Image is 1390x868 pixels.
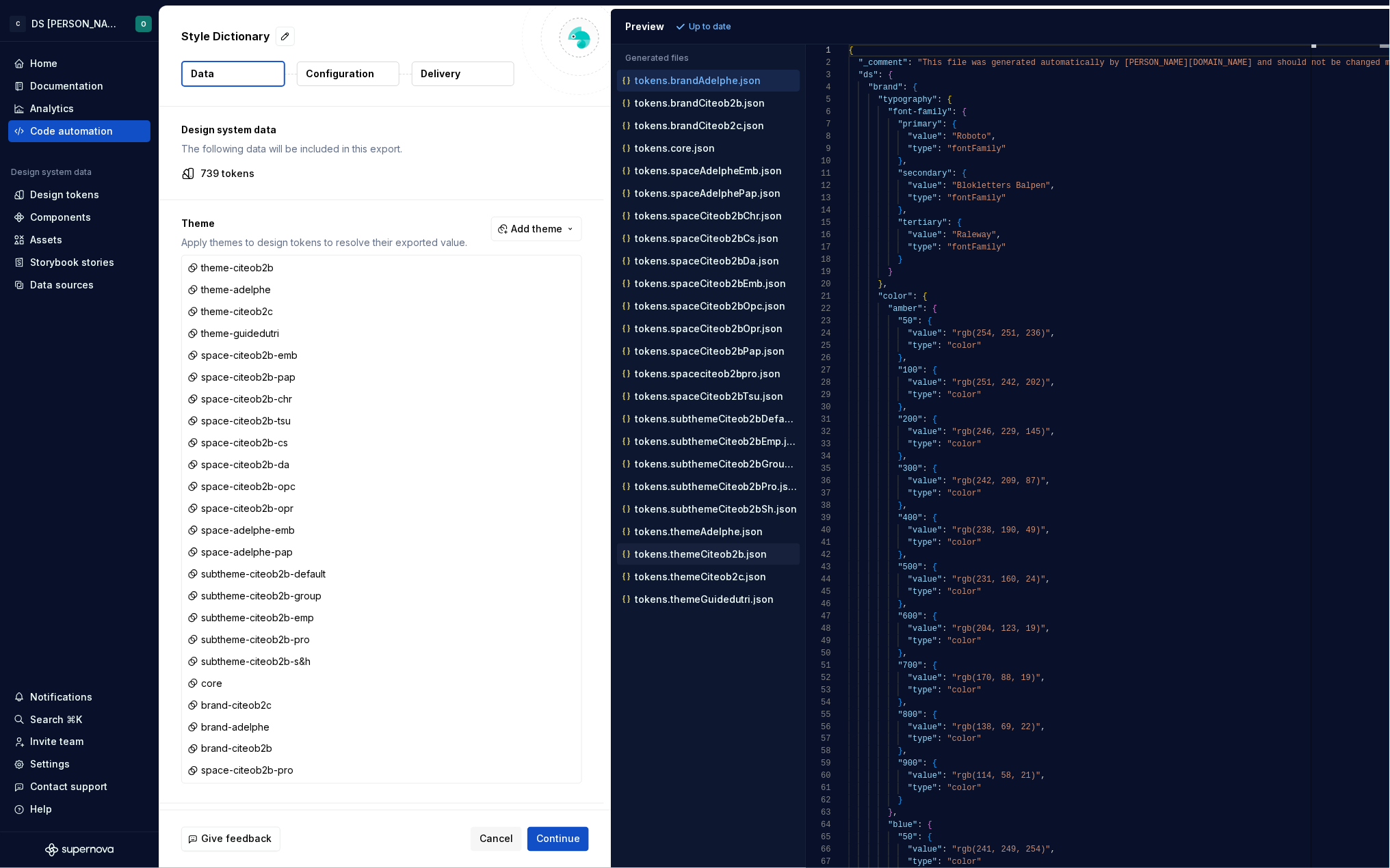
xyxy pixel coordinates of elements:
button: tokens.spaceCiteob2bPap.json [617,344,800,359]
span: : [923,562,928,572]
span: , [1046,575,1051,584]
div: 20 [807,278,831,290]
span: "color" [947,439,982,449]
div: space-citeob2b-cs [187,436,288,450]
button: Search ⌘K [8,709,150,731]
span: "rgb(254, 251, 236)" [952,329,1051,338]
span: : [908,58,913,68]
span: { [932,464,937,474]
a: Data sources [8,274,150,296]
span: , [1051,181,1055,191]
span: "100" [898,366,923,375]
div: 27 [807,364,831,377]
span: : [952,169,957,178]
span: : [913,292,917,301]
div: 16 [807,229,831,241]
p: tokens.core.json [635,143,715,154]
div: 42 [807,549,831,561]
span: : [942,329,947,338]
span: "rgb(242, 209, 87)" [952,476,1046,486]
span: "value" [908,427,942,437]
div: O [141,18,146,29]
span: "ds" [858,70,878,80]
div: 39 [807,512,831,524]
div: Storybook stories [30,256,114,269]
div: Components [30,211,91,224]
span: : [923,304,928,314]
a: Assets [8,229,150,251]
span: { [932,415,937,424]
a: Components [8,206,150,228]
div: 19 [807,266,831,278]
span: "primary" [898,120,943,129]
span: "50" [898,316,918,326]
div: 41 [807,537,831,549]
span: "rgb(246, 229, 145)" [952,427,1051,437]
span: , [903,550,908,560]
p: Delivery [421,67,460,81]
div: 18 [807,254,831,266]
div: theme-citeob2c [187,305,273,318]
span: , [1046,476,1051,486]
span: , [903,452,908,461]
span: "value" [908,329,942,338]
span: "type" [908,193,937,203]
span: { [962,107,967,117]
span: , [1051,378,1055,388]
p: 739 tokens [200,167,254,180]
button: tokens.subthemeCiteob2bPro.json [617,479,800,494]
div: 43 [807,561,831,573]
div: space-citeob2b-opr [187,502,293,515]
div: 45 [807,586,831,598]
button: tokens.spaceCiteob2bEmb.json [617,276,800,291]
div: 8 [807,131,831,143]
div: 4 [807,81,831,94]
span: "type" [908,390,937,400]
a: Invite team [8,731,150,753]
button: tokens.spaceAdelphePap.json [617,186,800,201]
button: Notifications [8,686,150,708]
button: tokens.spaceciteob2bpro.json [617,366,800,381]
p: Theme [181,217,467,230]
span: : [937,489,942,498]
span: "_comment" [858,58,908,68]
div: 26 [807,352,831,364]
p: tokens.themeAdelphe.json [635,526,763,537]
button: Continue [527,827,589,852]
p: tokens.brandAdelphe.json [635,75,761,86]
button: tokens.brandAdelphe.json [617,73,800,88]
p: tokens.brandCiteob2c.json [635,120,765,131]
button: Contact support [8,776,150,798]
div: 17 [807,241,831,254]
span: "amber" [888,304,922,314]
p: Design system data [181,123,582,137]
div: Search ⌘K [30,713,82,727]
p: Style Dictionary [181,28,270,44]
button: tokens.spaceCiteob2bDa.json [617,254,800,269]
span: "value" [908,575,942,584]
span: "200" [898,415,923,424]
span: "value" [908,378,942,388]
p: tokens.spaceciteob2bpro.json [635,368,781,379]
div: Assets [30,233,62,247]
div: Data sources [30,278,94,292]
span: : [903,83,908,92]
p: tokens.spaceCiteob2bTsu.json [635,391,784,402]
span: "rgb(231, 160, 24)" [952,575,1046,584]
div: 11 [807,167,831,180]
button: Delivery [412,62,514,86]
span: } [898,353,903,363]
svg: Supernova Logo [45,843,114,857]
div: C [10,16,26,32]
span: "fontFamily" [947,193,1006,203]
span: "Roboto" [952,132,992,141]
p: tokens.subthemeCiteob2bEmp.json [635,436,800,447]
span: Cancel [480,832,513,846]
span: : [937,390,942,400]
div: theme-guidedutri [187,327,279,340]
div: 34 [807,450,831,463]
div: space-adelphe-emb [187,524,295,537]
span: "value" [908,526,942,535]
div: Preview [625,20,664,33]
span: { [928,316,932,326]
